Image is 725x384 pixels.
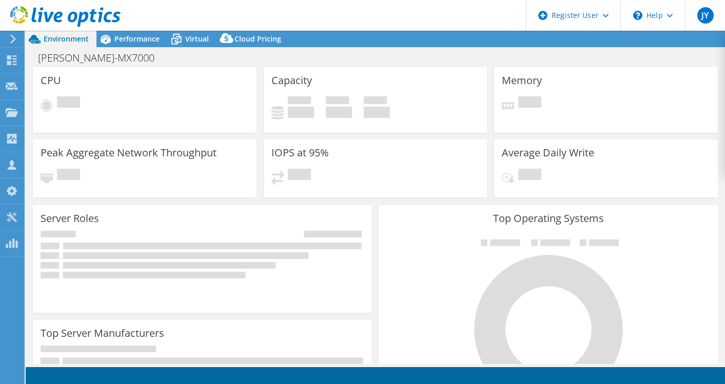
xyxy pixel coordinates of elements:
[364,96,387,107] span: Total
[41,147,217,158] h3: Peak Aggregate Network Throughput
[288,96,311,107] span: Used
[57,169,80,183] span: Pending
[288,107,314,118] h4: 0 GiB
[271,147,329,158] h3: IOPS at 95%
[57,96,80,110] span: Pending
[44,34,89,44] span: Environment
[234,34,281,44] span: Cloud Pricing
[697,7,714,24] span: JY
[326,107,352,118] h4: 0 GiB
[502,147,594,158] h3: Average Daily Write
[33,52,170,64] h1: [PERSON_NAME]-MX7000
[271,75,312,86] h3: Capacity
[41,328,164,339] h3: Top Server Manufacturers
[518,96,541,110] span: Pending
[326,96,349,107] span: Free
[364,107,390,118] h4: 0 GiB
[518,169,541,183] span: Pending
[114,34,160,44] span: Performance
[41,213,99,224] h3: Server Roles
[633,11,642,20] svg: \n
[502,75,542,86] h3: Memory
[386,213,710,224] h3: Top Operating Systems
[185,34,209,44] span: Virtual
[41,75,61,86] h3: CPU
[288,169,311,183] span: Pending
